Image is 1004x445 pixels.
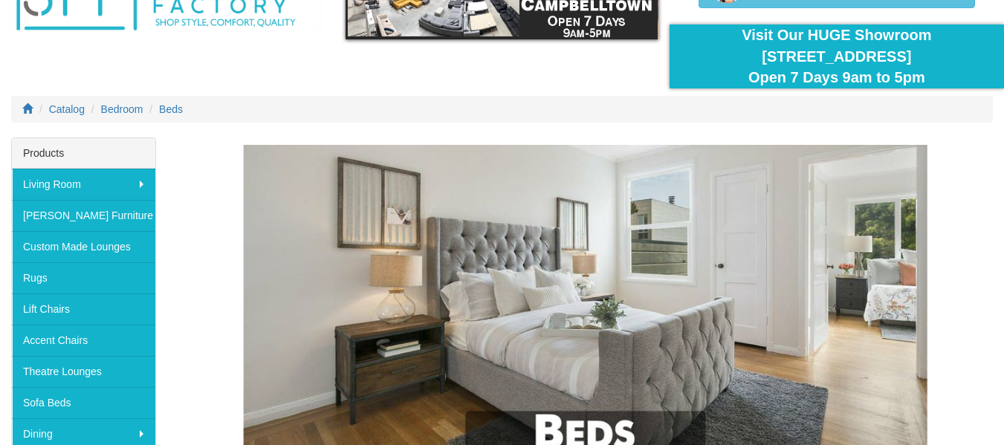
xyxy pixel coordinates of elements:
[681,25,993,88] div: Visit Our HUGE Showroom [STREET_ADDRESS] Open 7 Days 9am to 5pm
[12,387,155,418] a: Sofa Beds
[49,103,85,115] a: Catalog
[159,103,183,115] a: Beds
[12,231,155,262] a: Custom Made Lounges
[12,293,155,325] a: Lift Chairs
[12,262,155,293] a: Rugs
[12,200,155,231] a: [PERSON_NAME] Furniture
[12,169,155,200] a: Living Room
[101,103,143,115] a: Bedroom
[12,325,155,356] a: Accent Chairs
[12,138,155,169] div: Products
[12,356,155,387] a: Theatre Lounges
